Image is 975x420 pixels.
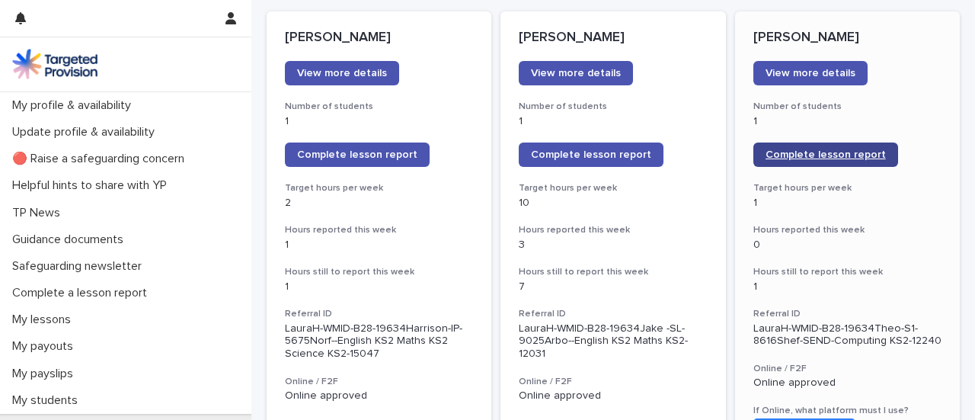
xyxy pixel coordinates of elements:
p: My profile & availability [6,98,143,113]
a: View more details [519,61,633,85]
p: Helpful hints to share with YP [6,178,179,193]
p: LauraH-WMID-B28-19634Harrison-IP-5675Norf--English KS2 Maths KS2 Science KS2-15047 [285,322,473,361]
h3: Referral ID [285,308,473,320]
a: View more details [753,61,868,85]
p: Update profile & availability [6,125,167,139]
p: My payouts [6,339,85,354]
span: Complete lesson report [531,149,651,160]
h3: Number of students [285,101,473,113]
span: Complete lesson report [297,149,417,160]
h3: Online / F2F [519,376,707,388]
p: 1 [753,115,941,128]
p: 3 [519,239,707,252]
p: 2 [285,197,473,210]
p: Safeguarding newsletter [6,259,154,274]
p: My lessons [6,313,83,327]
p: [PERSON_NAME] [285,30,473,46]
p: My students [6,393,90,408]
span: View more details [766,68,855,79]
p: Online approved [753,377,941,390]
a: Complete lesson report [753,143,898,167]
h3: Target hours per week [753,182,941,194]
h3: Number of students [519,101,707,113]
p: LauraH-WMID-B28-19634Theo-S1-8616Shef-SEND-Computing KS2-12240 [753,322,941,348]
p: 10 [519,197,707,210]
h3: Number of students [753,101,941,113]
h3: Target hours per week [519,182,707,194]
h3: Target hours per week [285,182,473,194]
p: Online approved [519,390,707,402]
p: 1 [753,281,941,293]
a: Complete lesson report [285,143,430,167]
h3: If Online, what platform must I use? [753,405,941,417]
p: LauraH-WMID-B28-19634Jake -SL-9025Arbo--English KS2 Maths KS2-12031 [519,322,707,361]
h3: Online / F2F [285,376,473,388]
p: 1 [285,115,473,128]
p: [PERSON_NAME] [753,30,941,46]
p: [PERSON_NAME] [519,30,707,46]
p: 1 [519,115,707,128]
p: 1 [285,239,473,252]
p: 🔴 Raise a safeguarding concern [6,152,197,166]
h3: Hours reported this week [753,224,941,236]
h3: Referral ID [753,308,941,320]
h3: Online / F2F [753,363,941,375]
h3: Hours still to report this week [753,266,941,278]
span: View more details [531,68,621,79]
p: My payslips [6,367,85,381]
h3: Hours reported this week [285,224,473,236]
p: 0 [753,239,941,252]
h3: Hours reported this week [519,224,707,236]
p: 1 [285,281,473,293]
p: Online approved [285,390,473,402]
p: Guidance documents [6,232,136,247]
h3: Referral ID [519,308,707,320]
h3: Hours still to report this week [285,266,473,278]
p: 7 [519,281,707,293]
p: Complete a lesson report [6,286,159,300]
a: View more details [285,61,399,85]
a: Complete lesson report [519,143,663,167]
p: TP News [6,206,72,220]
span: View more details [297,68,387,79]
span: Complete lesson report [766,149,886,160]
p: 1 [753,197,941,210]
h3: Hours still to report this week [519,266,707,278]
img: M5nRWzHhSzIhMunXDL62 [12,49,97,79]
